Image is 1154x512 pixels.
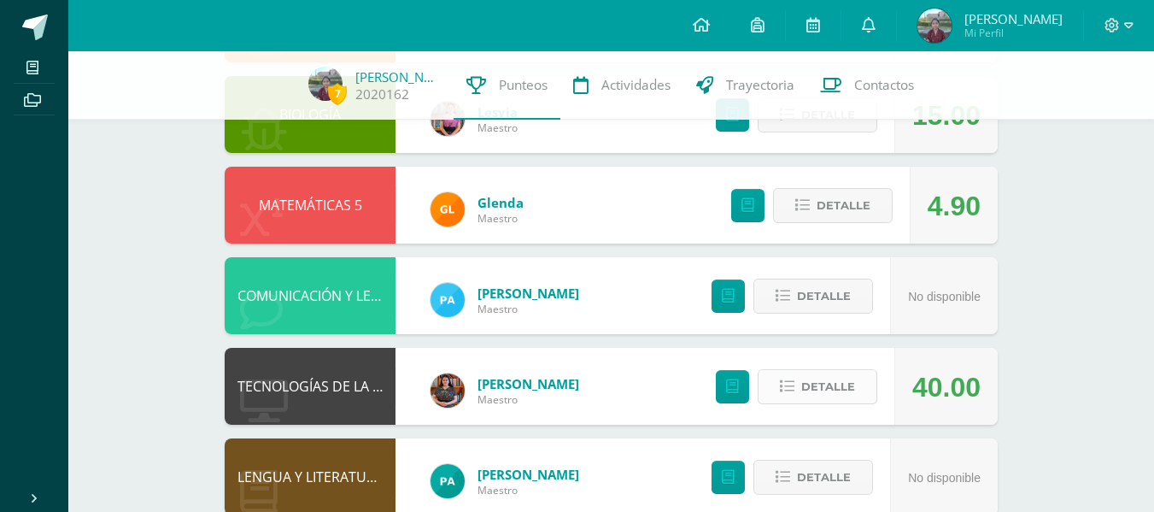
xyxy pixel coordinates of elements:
a: [PERSON_NAME] [355,68,441,85]
img: 62f64d9dbf1f0d1797a76da7a222e997.png [308,67,343,101]
img: 60a759e8b02ec95d430434cf0c0a55c7.png [431,374,465,408]
span: Detalle [817,190,870,221]
div: TECNOLOGÍAS DE LA INFORMACIÓN Y LA COMUNICACIÓN 5 [225,348,395,425]
div: MATEMÁTICAS 5 [225,167,395,244]
button: Detalle [758,369,877,404]
a: Contactos [807,51,927,120]
span: Mi Perfil [964,26,1063,40]
a: [PERSON_NAME] [477,375,579,392]
span: Trayectoria [726,76,794,94]
span: No disponible [908,471,981,485]
span: Maestro [477,121,518,135]
span: Actividades [601,76,671,94]
a: 2020162 [355,85,409,103]
button: Detalle [773,188,893,223]
button: Detalle [753,460,873,495]
span: Detalle [797,280,851,312]
span: [PERSON_NAME] [964,10,1063,27]
a: Trayectoria [683,51,807,120]
a: Glenda [477,194,524,211]
span: Maestro [477,483,579,497]
span: Detalle [801,371,855,403]
span: Punteos [499,76,548,94]
a: [PERSON_NAME] [477,285,579,302]
div: COMUNICACIÓN Y LENGUAJE L3 (INGLÉS) [225,257,395,334]
a: Punteos [454,51,560,120]
a: Actividades [560,51,683,120]
span: Maestro [477,302,579,316]
span: Maestro [477,392,579,407]
img: 4d02e55cc8043f0aab29493a7075c5f8.png [431,283,465,317]
img: 7115e4ef1502d82e30f2a52f7cb22b3f.png [431,192,465,227]
button: Detalle [753,279,873,314]
img: 53dbe22d98c82c2b31f74347440a2e81.png [431,464,465,498]
span: Maestro [477,211,524,226]
span: No disponible [908,290,981,303]
div: 4.90 [928,168,981,244]
img: 62f64d9dbf1f0d1797a76da7a222e997.png [917,9,952,43]
a: [PERSON_NAME] [477,466,579,483]
div: 40.00 [912,349,981,426]
span: Contactos [854,76,914,94]
span: 7 [328,83,347,104]
span: Detalle [797,462,851,493]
